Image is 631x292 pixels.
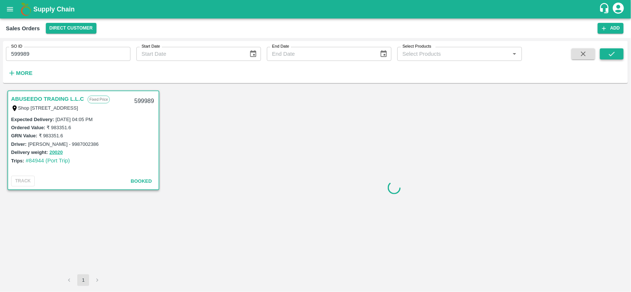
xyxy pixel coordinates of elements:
button: Choose date [377,47,391,61]
label: Driver: [11,141,27,147]
a: #84944 (Port Trip) [26,158,70,164]
label: [DATE] 04:05 PM [55,117,92,122]
label: Shop [STREET_ADDRESS] [18,105,78,111]
a: Supply Chain [33,4,599,14]
div: customer-support [599,3,612,16]
div: 599989 [130,93,158,110]
label: Delivery weight: [11,150,48,155]
label: [PERSON_NAME] - 9987002386 [28,141,99,147]
nav: pagination navigation [62,274,104,286]
label: Select Products [403,44,431,49]
img: logo [18,2,33,17]
label: GRN Value: [11,133,37,138]
button: page 1 [77,274,89,286]
label: Ordered Value: [11,125,45,130]
label: SO ID [11,44,22,49]
button: open drawer [1,1,18,18]
input: Start Date [136,47,243,61]
button: Open [510,49,519,59]
button: Add [598,23,624,34]
strong: More [16,70,33,76]
b: Supply Chain [33,6,75,13]
input: End Date [267,47,374,61]
label: Start Date [142,44,160,49]
button: Select DC [46,23,96,34]
button: Choose date [246,47,260,61]
label: End Date [272,44,289,49]
label: ₹ 983351.6 [39,133,63,138]
label: Trips: [11,158,24,164]
div: Sales Orders [6,24,40,33]
label: Expected Delivery : [11,117,54,122]
a: ABUSEEDO TRADING L.L.C [11,94,84,104]
input: Select Products [400,49,508,59]
span: Booked [131,178,152,184]
div: account of current user [612,1,625,17]
button: 20020 [50,148,63,157]
label: ₹ 983351.6 [47,125,71,130]
input: Enter SO ID [6,47,130,61]
button: More [6,67,34,79]
p: Fixed Price [88,96,110,103]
